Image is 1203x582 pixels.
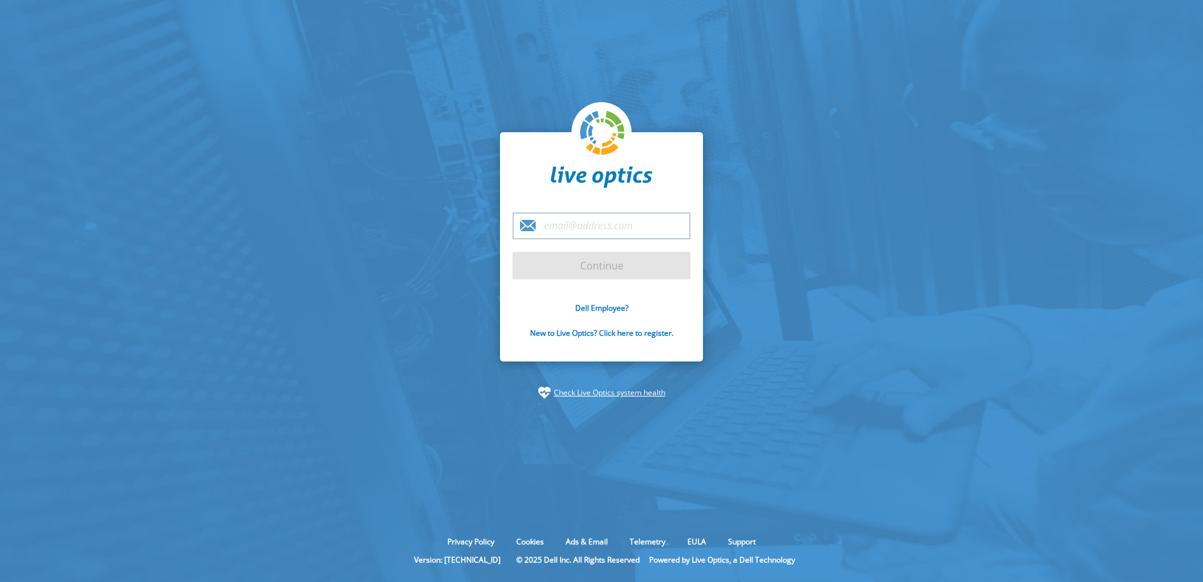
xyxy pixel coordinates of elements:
a: Telemetry [620,536,675,547]
input: email@address.com [513,212,690,239]
li: Version: [TECHNICAL_ID] [408,554,507,565]
img: liveoptics-word.svg [551,166,652,189]
li: Powered by Live Optics, a Dell Technology [649,554,795,565]
img: status-check-icon.svg [538,387,551,399]
a: Support [719,536,765,547]
li: © 2025 Dell Inc. All Rights Reserved [510,554,646,565]
a: New to Live Optics? Click here to register. [530,328,674,338]
a: Cookies [507,536,553,547]
a: EULA [678,536,716,547]
a: Privacy Policy [438,536,504,547]
a: Ads & Email [556,536,617,547]
a: Dell Employee? [575,303,628,313]
a: Check Live Optics system health [554,387,665,399]
img: liveoptics-logo.svg [580,111,625,156]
